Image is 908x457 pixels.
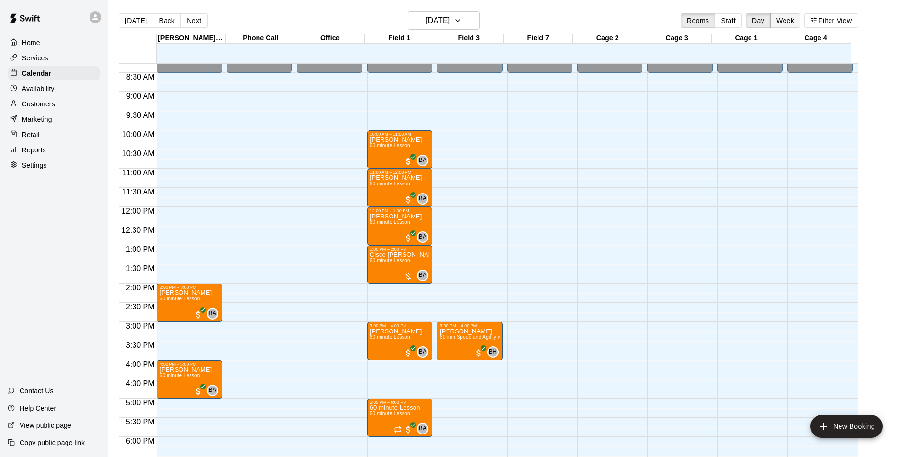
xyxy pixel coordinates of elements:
div: Cage 4 [781,34,851,43]
div: Bryan Anderson [417,155,428,166]
p: Marketing [22,114,52,124]
span: 5:00 PM [123,399,157,407]
div: 10:00 AM – 11:00 AM [370,132,429,137]
div: Services [8,51,100,65]
div: 1:00 PM – 2:00 PM: 60 minute Lesson [367,245,432,284]
div: Bryan Anderson [417,193,428,205]
span: 4:00 PM [123,360,157,368]
button: Rooms [681,13,715,28]
span: 2:30 PM [123,303,157,311]
span: All customers have paid [193,387,203,396]
span: 60 minute Lesson [370,181,410,186]
button: Next [180,13,207,28]
span: 10:00 AM [120,130,157,138]
a: Availability [8,81,100,96]
span: 3:30 PM [123,341,157,349]
span: All customers have paid [404,348,413,358]
span: Bryan Anderson [421,193,428,205]
p: Retail [22,130,40,139]
button: [DATE] [119,13,153,28]
span: BA [419,156,427,165]
span: 60 minute Lesson [370,258,410,263]
div: Cage 3 [642,34,712,43]
a: Retail [8,127,100,142]
button: Staff [715,13,742,28]
div: 12:00 PM – 1:00 PM: 60 minute Lesson [367,207,432,245]
span: BH [489,347,497,357]
div: 10:00 AM – 11:00 AM: Mason Chappell [367,130,432,169]
span: 60 min Speed and Agility with [PERSON_NAME] [440,334,550,340]
p: Contact Us [20,386,54,396]
span: 1:00 PM [123,245,157,253]
span: BA [419,424,427,434]
span: All customers have paid [404,195,413,205]
span: BA [208,309,216,319]
span: BA [208,386,216,395]
span: Bryan Anderson [421,423,428,434]
div: 5:00 PM – 6:00 PM [370,400,429,405]
span: Bryan Anderson [421,231,428,243]
div: Bryan Anderson [207,308,218,320]
span: 9:30 AM [124,111,157,119]
div: 3:00 PM – 4:00 PM: 60 min Speed and Agility with Bailey Hodges [437,322,502,360]
span: 2:00 PM [123,284,157,292]
p: Settings [22,160,47,170]
p: Home [22,38,40,47]
div: 4:00 PM – 5:00 PM [159,362,219,366]
span: 6:00 PM [123,437,157,445]
span: 11:00 AM [120,169,157,177]
button: Back [153,13,181,28]
a: Home [8,35,100,50]
div: Bryan Anderson [207,385,218,396]
div: 1:00 PM – 2:00 PM [370,247,429,251]
div: 4:00 PM – 5:00 PM: Jackson Loftis [157,360,222,399]
div: Bryan Anderson [417,270,428,281]
span: 60 minute Lesson [370,334,410,340]
span: 60 minute Lesson [159,373,200,378]
div: Cage 2 [573,34,642,43]
span: All customers have paid [474,348,483,358]
div: Field 7 [504,34,573,43]
button: Day [746,13,771,28]
button: Filter View [804,13,858,28]
div: Bailey Hodges [487,346,499,358]
div: 12:00 PM – 1:00 PM [370,208,429,213]
span: 1:30 PM [123,264,157,273]
span: All customers have paid [404,233,413,243]
span: Bryan Anderson [421,270,428,281]
span: 3:00 PM [123,322,157,330]
p: Calendar [22,69,51,78]
span: 60 minute Lesson [370,411,410,416]
span: 60 minute Lesson [370,143,410,148]
span: Bailey Hodges [491,346,499,358]
p: Copy public page link [20,438,85,447]
a: Calendar [8,66,100,80]
span: 60 minute Lesson [159,296,200,301]
div: 3:00 PM – 4:00 PM [440,323,499,328]
div: Office [295,34,365,43]
h6: [DATE] [426,14,450,27]
span: 11:30 AM [120,188,157,196]
div: Bryan Anderson [417,231,428,243]
span: 5:30 PM [123,418,157,426]
button: add [810,415,883,438]
span: 4:30 PM [123,379,157,388]
span: BA [419,347,427,357]
p: Reports [22,145,46,155]
div: 3:00 PM – 4:00 PM [370,323,429,328]
span: BA [419,232,427,242]
div: 11:00 AM – 12:00 PM [370,170,429,175]
button: Week [770,13,800,28]
span: Recurring event [394,426,402,434]
span: Bryan Anderson [211,308,218,320]
div: 3:00 PM – 4:00 PM: 60 minute Lesson [367,322,432,360]
div: Field 1 [365,34,434,43]
span: 8:30 AM [124,73,157,81]
a: Customers [8,97,100,111]
div: 11:00 AM – 12:00 PM: William Michalski [367,169,432,207]
div: 2:00 PM – 3:00 PM [159,285,219,290]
